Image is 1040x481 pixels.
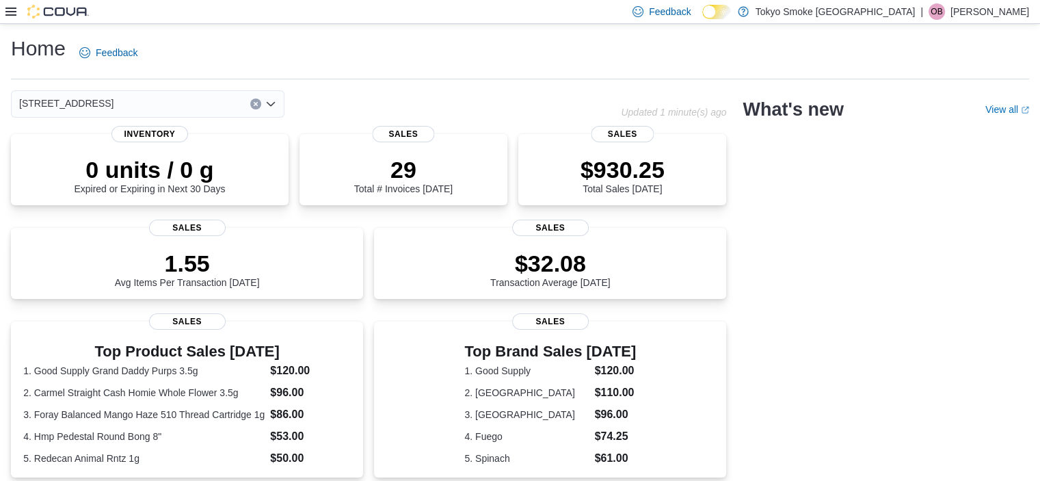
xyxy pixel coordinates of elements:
p: 1.55 [115,250,260,277]
dd: $120.00 [595,363,637,379]
p: [PERSON_NAME] [950,3,1029,20]
span: Sales [149,220,226,236]
dd: $50.00 [270,450,351,467]
img: Cova [27,5,89,18]
dd: $86.00 [270,406,351,423]
span: [STREET_ADDRESS] [19,95,114,112]
dd: $96.00 [270,385,351,401]
a: Feedback [74,39,143,66]
dt: 3. [GEOGRAPHIC_DATA] [464,408,589,421]
p: | [920,3,923,20]
h3: Top Product Sales [DATE] [23,343,351,360]
dt: 2. Carmel Straight Cash Homie Whole Flower 3.5g [23,386,265,400]
h1: Home [11,35,66,62]
dt: 1. Good Supply [464,364,589,378]
dt: 3. Foray Balanced Mango Haze 510 Thread Cartridge 1g [23,408,265,421]
span: Sales [512,220,589,236]
dd: $110.00 [595,385,637,401]
input: Dark Mode [702,5,731,19]
span: OB [931,3,942,20]
button: Open list of options [265,99,276,109]
p: 0 units / 0 g [74,156,225,183]
p: $930.25 [581,156,665,183]
div: Transaction Average [DATE] [490,250,611,288]
dt: 5. Spinach [464,452,589,465]
div: Avg Items Per Transaction [DATE] [115,250,260,288]
dd: $74.25 [595,428,637,445]
dt: 1. Good Supply Grand Daddy Purps 3.5g [23,364,265,378]
p: $32.08 [490,250,611,277]
div: Orrion Benoit [929,3,945,20]
dt: 2. [GEOGRAPHIC_DATA] [464,386,589,400]
span: Feedback [649,5,691,18]
p: Tokyo Smoke [GEOGRAPHIC_DATA] [756,3,916,20]
span: Sales [372,126,434,142]
span: Sales [149,313,226,330]
span: Sales [512,313,589,330]
dd: $61.00 [595,450,637,467]
h2: What's new [743,99,843,120]
dd: $96.00 [595,406,637,423]
p: Updated 1 minute(s) ago [621,107,726,118]
a: View allExternal link [985,104,1029,115]
dt: 4. Hmp Pedestal Round Bong 8" [23,430,265,443]
dd: $53.00 [270,428,351,445]
span: Sales [591,126,654,142]
h3: Top Brand Sales [DATE] [464,343,636,360]
svg: External link [1021,106,1029,114]
dt: 4. Fuego [464,430,589,443]
button: Clear input [250,99,261,109]
dt: 5. Redecan Animal Rntz 1g [23,452,265,465]
span: Feedback [96,46,137,60]
div: Total Sales [DATE] [581,156,665,194]
span: Inventory [111,126,188,142]
p: 29 [354,156,453,183]
div: Total # Invoices [DATE] [354,156,453,194]
span: Dark Mode [702,19,703,20]
div: Expired or Expiring in Next 30 Days [74,156,225,194]
dd: $120.00 [270,363,351,379]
